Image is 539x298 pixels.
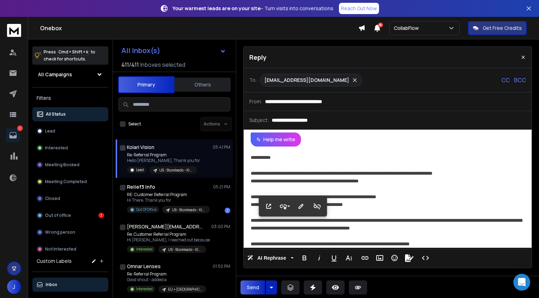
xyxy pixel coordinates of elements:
[32,208,108,222] button: Out of office1
[32,107,108,121] button: All Status
[127,263,161,270] h1: Omnar Lenses
[327,251,341,265] button: Underline (⌘U)
[136,286,153,292] p: Interested
[403,251,416,265] button: Signature
[339,3,379,14] a: Reach Out Now
[394,25,422,32] p: CollabFlow
[136,247,153,252] p: Interested
[342,251,355,265] button: More Text
[249,77,257,84] p: To:
[32,242,108,256] button: Not Interested
[57,48,89,56] span: Cmd + Shift + k
[32,141,108,155] button: Interested
[213,184,230,190] p: 05:21 PM
[6,128,20,142] a: 1
[32,175,108,189] button: Meeting Completed
[127,144,154,151] h1: Kolari Vision
[45,128,55,134] p: Lead
[358,251,372,265] button: Insert Link (⌘K)
[174,77,231,92] button: Others
[127,223,204,230] h1: [PERSON_NAME][EMAIL_ADDRESS][DOMAIN_NAME]
[249,98,262,105] p: From:
[159,168,193,173] p: US - Storeleads - Klaviyo - Support emails
[419,251,432,265] button: Code View
[32,93,108,103] h3: Filters
[121,60,139,69] span: 411 / 411
[32,158,108,172] button: Meeting Booked
[32,225,108,239] button: Wrong person
[45,145,68,151] p: Interested
[378,22,383,27] span: 18
[32,67,108,82] button: All Campaigns
[127,197,210,203] p: Hi There, Thank you for
[262,199,275,213] button: Open Link
[256,255,288,261] span: AI Rephrase
[45,179,87,184] p: Meeting Completed
[213,264,230,269] p: 01:50 PM
[388,251,401,265] button: Emoticons
[37,258,72,265] h3: Custom Labels
[45,229,75,235] p: Wrong person
[46,111,66,117] p: All Status
[468,21,527,35] button: Get Free Credits
[17,125,23,131] p: 1
[173,5,261,12] strong: Your warmest leads are on your site
[513,274,530,291] div: Open Intercom Messenger
[168,287,202,292] p: EU + [GEOGRAPHIC_DATA] - Storeleads - Klaviyo - Support emails
[172,207,206,213] p: US - Storeleads - Klaviyo - Support emails
[127,237,210,243] p: Hi [PERSON_NAME], I reached out because
[127,152,200,158] p: Re: Referral Program
[313,251,326,265] button: Italic (⌘I)
[32,124,108,138] button: Lead
[168,247,202,252] p: US - Storeleads - Klaviyo - Support emails
[45,196,60,201] p: Closed
[127,183,155,190] h1: Relief3 Info
[514,76,526,84] p: BCC
[249,117,269,124] p: Subject:
[38,71,72,78] h1: All Campaigns
[46,282,57,287] p: Inbox
[44,48,95,63] p: Press to check for shortcuts.
[136,207,156,212] p: Out Of Office
[483,25,522,32] p: Get Free Credits
[127,232,210,237] p: Re: Customer Referral Program
[127,158,200,163] p: Hello [PERSON_NAME], Thank you for
[136,167,144,173] p: Lead
[118,76,174,93] button: Primary
[128,121,141,127] label: Select
[373,251,386,265] button: Insert Image (⌘P)
[246,251,295,265] button: AI Rephrase
[45,246,76,252] p: Not Interested
[7,24,21,37] img: logo
[32,192,108,206] button: Closed
[45,162,79,168] p: Meeting Booked
[7,280,21,294] button: J
[240,280,265,294] button: Send
[249,52,267,62] p: Reply
[251,132,301,147] button: Help me write
[213,144,230,150] p: 05:41 PM
[264,77,349,84] p: [EMAIL_ADDRESS][DOMAIN_NAME]
[98,213,104,218] div: 1
[121,47,160,54] h1: All Inbox(s)
[45,213,71,218] p: Out of office
[225,208,230,213] div: 1
[140,60,185,69] h3: Inboxes selected
[501,76,510,84] p: CC
[127,277,206,283] p: Good shout - added a
[211,224,230,229] p: 03:00 PM
[173,5,333,12] p: – Turn visits into conversations
[127,192,210,197] p: RE: Customer Referral Program
[40,24,358,32] h1: Onebox
[116,44,232,58] button: All Inbox(s)
[32,278,108,292] button: Inbox
[341,5,377,12] p: Reach Out Now
[127,271,206,277] p: Re: Referral Program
